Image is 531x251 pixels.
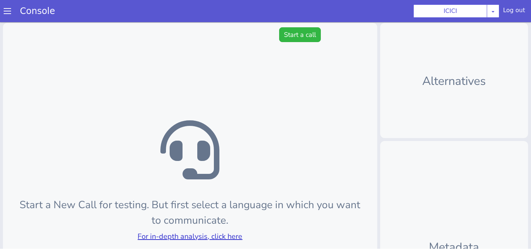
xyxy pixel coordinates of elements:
[279,7,321,22] button: Start a call
[413,4,487,18] button: ICICI
[503,6,525,18] div: Log out
[392,52,516,70] p: Alternatives
[392,219,516,236] p: Metadata
[11,6,64,16] a: Console
[15,177,365,208] p: Start a New Call for testing. But first select a language in which you want to communicate.
[138,212,242,221] a: For in-depth analysis, click here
